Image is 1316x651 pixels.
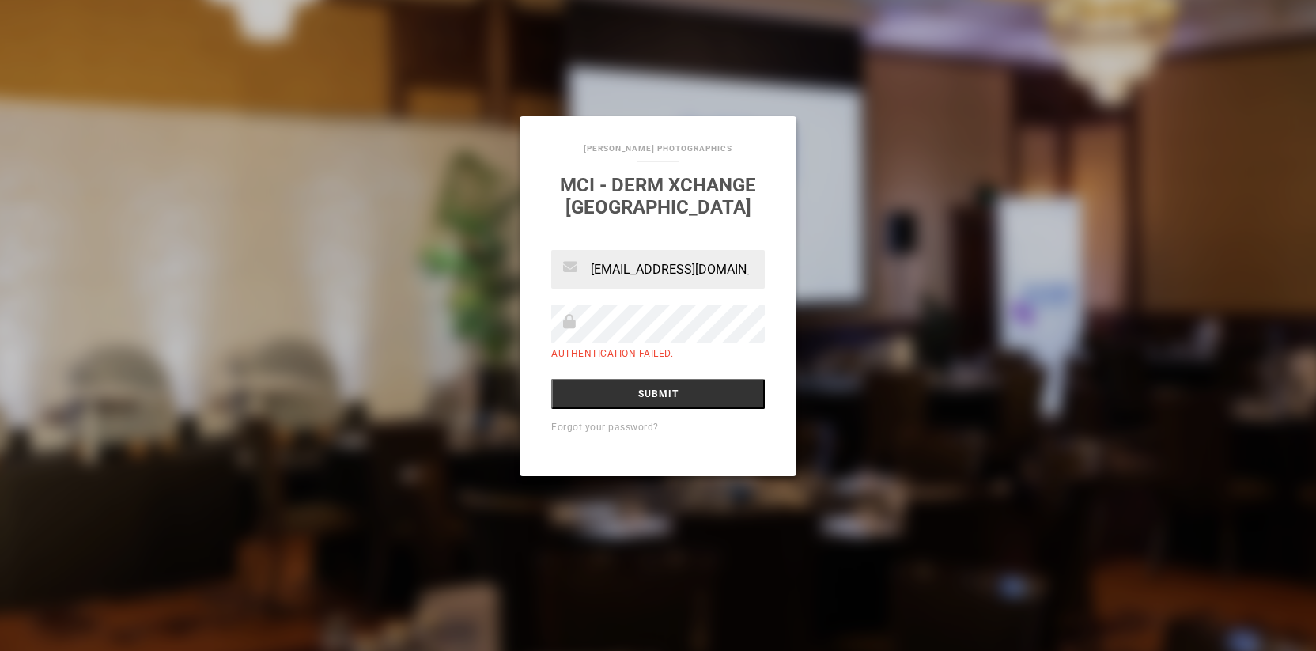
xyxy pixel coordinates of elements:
[551,379,765,409] input: Submit
[551,422,659,433] a: Forgot your password?
[551,348,673,359] label: Authentication failed.
[584,144,732,153] a: [PERSON_NAME] Photographics
[560,174,756,218] a: MCI - Derm Xchange [GEOGRAPHIC_DATA]
[551,250,765,289] input: Email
